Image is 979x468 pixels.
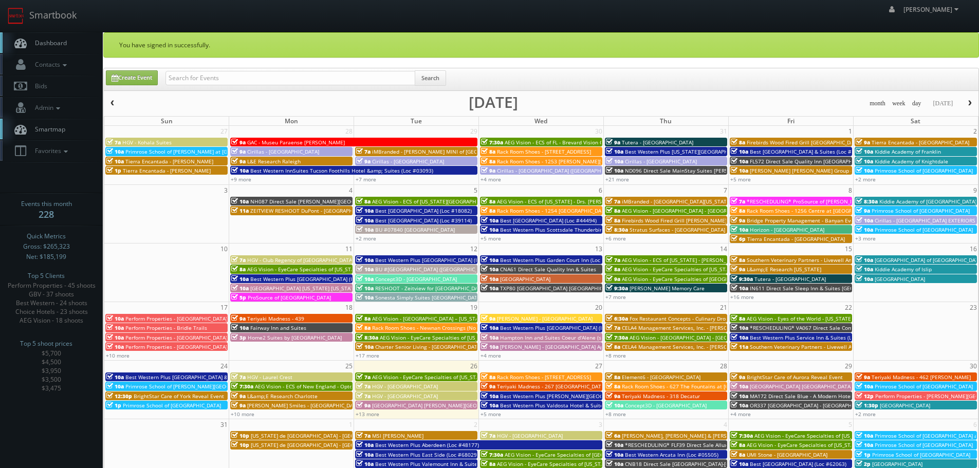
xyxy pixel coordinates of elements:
span: 10a [481,392,498,400]
span: 3p [231,334,246,341]
span: Kiddie Academy of Islip [875,266,932,273]
span: AEG Vision - EyeCare Specialties of [US_STATE] - [PERSON_NAME] Eyecare Associates - [PERSON_NAME] [247,266,501,273]
span: 10a [856,432,873,439]
span: Primrose School of [GEOGRAPHIC_DATA] [875,167,973,174]
span: HGV - Laurel Crest [247,373,292,381]
span: 10a [856,217,873,224]
span: 8:30a [356,334,378,341]
span: 9a [731,217,745,224]
span: 9a [231,139,246,146]
span: CNA61 Direct Sale Quality Inn & Suites [500,266,596,273]
span: Dashboard [30,39,67,47]
span: 10a [356,266,374,273]
a: +21 more [605,176,629,183]
span: IN611 Direct Sale Sleep Inn & Suites [GEOGRAPHIC_DATA] [750,285,892,292]
span: 9:30a [606,285,628,292]
span: Primrose School of [GEOGRAPHIC_DATA] [875,226,973,233]
span: 9a [856,373,870,381]
span: 9a [731,373,745,381]
span: 7:30a [231,383,253,390]
span: ZEITVIEW RESHOOT DuPont - [GEOGRAPHIC_DATA], [GEOGRAPHIC_DATA] [250,207,428,214]
a: +9 more [231,176,251,183]
span: FL572 Direct Sale Quality Inn [GEOGRAPHIC_DATA] North I-75 [750,158,900,165]
span: GAC - Museu Paraense [PERSON_NAME] [247,139,345,146]
span: Best Western Plus [US_STATE][GEOGRAPHIC_DATA] [GEOGRAPHIC_DATA] (Loc #37096) [625,148,835,155]
span: 10p [231,432,249,439]
span: Southern Veterinary Partners - Livewell Animal Urgent Care of [PERSON_NAME] [747,256,942,264]
span: Perform Properties - [GEOGRAPHIC_DATA] [125,343,227,350]
span: 8a [606,266,620,273]
span: 10a [606,148,623,155]
span: Best Western Plus [GEOGRAPHIC_DATA] & Suites (Loc #45093) [125,373,278,381]
span: AEG Vision - ECS of [US_STATE] - [PERSON_NAME] EyeCare - [GEOGRAPHIC_DATA] ([GEOGRAPHIC_DATA]) [622,256,874,264]
span: Tutera - [GEOGRAPHIC_DATA] [754,275,826,283]
span: 7a [606,324,620,331]
span: *RESCHEDULING* VA067 Direct Sale Comfort Suites [GEOGRAPHIC_DATA] [750,324,930,331]
a: +7 more [605,293,626,301]
span: Best [GEOGRAPHIC_DATA] & Suites (Loc #37117) [750,148,869,155]
span: 10a [731,324,748,331]
span: 10a [106,343,124,350]
span: 9a [606,392,620,400]
span: [PERSON_NAME] Smiles - [GEOGRAPHIC_DATA] [247,402,361,409]
span: 10a [731,402,748,409]
a: +10 more [231,410,254,418]
span: Teriyaki Madness - 318 Decatur [622,392,700,400]
a: +7 more [356,176,376,183]
span: [GEOGRAPHIC_DATA] [875,275,925,283]
span: Perform Properties - [GEOGRAPHIC_DATA] [125,334,227,341]
span: L&amp;E Research Charlotte [247,392,318,400]
span: 10a [731,167,748,174]
span: Tierra Encantada - [PERSON_NAME] [125,158,213,165]
span: Best Western Plus Service Inn & Suites (Loc #61094) WHITE GLOVE [750,334,915,341]
a: +2 more [855,410,876,418]
span: Cirillas - [GEOGRAPHIC_DATA] [372,158,444,165]
a: +10 more [106,352,130,359]
span: Kiddie Academy of Franklin [875,148,941,155]
span: 9a [481,315,495,322]
span: 9a [231,402,246,409]
span: Horizon - [GEOGRAPHIC_DATA] [750,226,824,233]
span: 7a [606,198,620,205]
span: 10a [731,285,748,292]
span: RESHOOT - Zeitview for [GEOGRAPHIC_DATA] [375,285,486,292]
span: iMBranded - [PERSON_NAME] MINI of [GEOGRAPHIC_DATA] [372,148,516,155]
span: 1:30p [856,402,878,409]
span: 10a [731,334,748,341]
span: 10a [356,275,374,283]
span: Firebirds Wood Fired Grill [GEOGRAPHIC_DATA] [747,139,861,146]
a: +2 more [356,235,376,242]
a: +2 more [855,176,876,183]
span: 8a [731,256,745,264]
span: Primrose School of [GEOGRAPHIC_DATA] [872,207,970,214]
span: [US_STATE] de [GEOGRAPHIC_DATA] - [GEOGRAPHIC_DATA] [251,432,393,439]
span: Cirillas - [GEOGRAPHIC_DATA] [247,148,319,155]
span: BrightStar Care of York Reveal Event [134,392,224,400]
span: [PERSON_NAME] [903,5,962,14]
span: Contacts [30,60,69,69]
span: 9:30a [731,275,753,283]
span: 10a [481,285,498,292]
a: +5 more [481,410,501,418]
span: 8a [356,315,371,322]
a: +4 more [481,352,501,359]
span: 7a [356,392,371,400]
span: 10a [356,207,374,214]
span: 7:30a [606,334,628,341]
span: 10a [356,217,374,224]
span: 8a [731,315,745,322]
span: AEG Vision - ECS of [US_STATE] - Drs. [PERSON_NAME] and [PERSON_NAME] [497,198,681,205]
span: Best [GEOGRAPHIC_DATA] (Loc #18082) [375,207,472,214]
span: 10a [606,167,623,174]
span: 10a [231,324,249,331]
span: Concept3D - [GEOGRAPHIC_DATA] [375,275,457,283]
span: 8a [731,139,745,146]
span: Best Western Plus Scottsdale Thunderbird Suites (Loc #03156) [500,226,655,233]
a: +5 more [730,176,751,183]
span: Best Western Plus Garden Court Inn (Loc #05224) [500,256,622,264]
span: 8a [481,207,495,214]
span: 6p [731,235,746,242]
span: BU #07840 [GEOGRAPHIC_DATA] [375,226,455,233]
span: Cirillas - [GEOGRAPHIC_DATA] [625,158,697,165]
span: Charter Senior Living - [GEOGRAPHIC_DATA] [375,343,482,350]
